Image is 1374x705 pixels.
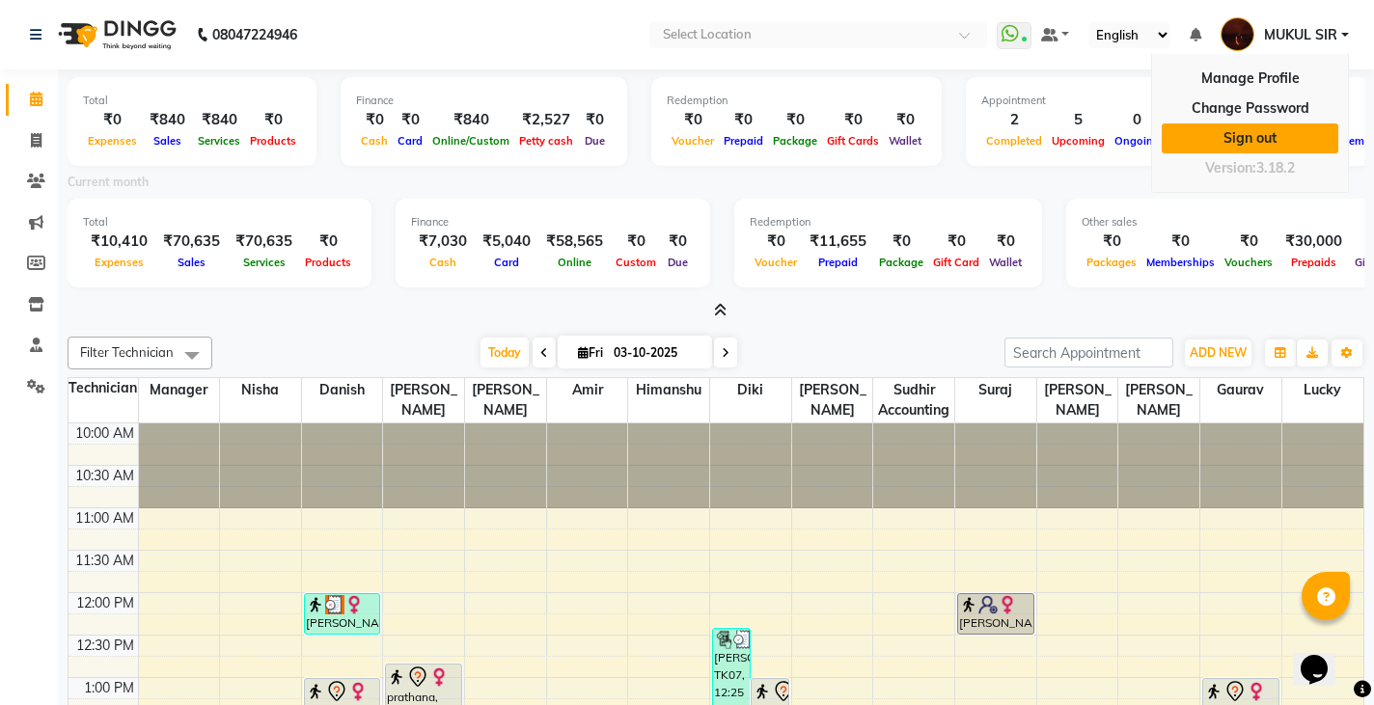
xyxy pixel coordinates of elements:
div: 0 [1110,109,1165,131]
div: ₹0 [719,109,768,131]
span: [PERSON_NAME] [465,378,546,422]
span: Gift Card [928,256,984,269]
div: ₹70,635 [228,230,300,253]
div: ₹30,000 [1278,230,1350,253]
div: ₹0 [578,109,612,131]
div: ₹0 [884,109,926,131]
div: 11:00 AM [71,508,138,529]
img: MUKUL SIR [1221,17,1254,51]
div: ₹0 [667,109,719,131]
div: ₹7,030 [411,230,475,253]
span: Upcoming [1047,134,1110,148]
div: Redemption [667,93,926,109]
span: Online/Custom [427,134,514,148]
div: ₹0 [874,230,928,253]
div: ₹2,527 [514,109,578,131]
button: ADD NEW [1185,339,1251,366]
span: Prepaid [813,256,863,269]
div: 10:00 AM [71,423,138,444]
div: 11:30 AM [71,551,138,571]
div: Total [83,93,301,109]
div: ₹58,565 [538,230,611,253]
div: ₹70,635 [155,230,228,253]
div: Total [83,214,356,230]
span: amir [547,378,628,402]
span: Due [580,134,610,148]
div: Redemption [750,214,1027,230]
div: [PERSON_NAME], TK03, 12:00 PM-12:30 PM, Restoration Removal of Extensions-Hand [305,594,380,634]
div: 12:00 PM [72,593,138,613]
span: Lucky [1282,378,1363,402]
span: [PERSON_NAME] [383,378,464,422]
iframe: chat widget [1293,628,1355,686]
span: [PERSON_NAME] [792,378,873,422]
div: ₹0 [1220,230,1278,253]
span: Packages [1082,256,1141,269]
div: ₹0 [750,230,802,253]
span: Online [553,256,596,269]
span: Products [300,256,356,269]
span: Services [238,256,290,269]
span: Card [489,256,524,269]
b: 08047224946 [212,8,297,62]
input: 2025-10-03 [608,339,704,367]
span: Danish [302,378,383,402]
img: logo [49,8,181,62]
div: 5 [1047,109,1110,131]
span: Gaurav [1200,378,1281,402]
div: ₹11,655 [802,230,874,253]
label: Current month [68,174,149,191]
div: 1:00 PM [80,678,138,698]
span: Wallet [884,134,926,148]
div: ₹0 [300,230,356,253]
span: Due [663,256,693,269]
span: Expenses [90,256,149,269]
div: ₹0 [984,230,1027,253]
span: Diki [710,378,791,402]
span: Today [481,338,529,367]
div: Select Location [663,25,752,44]
span: Himanshu [628,378,709,402]
div: ₹0 [822,109,884,131]
span: [PERSON_NAME] [1118,378,1199,422]
span: Sudhir Accounting [873,378,954,422]
div: ₹0 [245,109,301,131]
span: Petty cash [514,134,578,148]
a: Manage Profile [1162,64,1338,94]
span: Nisha [220,378,301,402]
span: Manager [139,378,220,402]
span: Services [193,134,245,148]
span: Products [245,134,301,148]
div: ₹0 [83,109,142,131]
span: Ongoing [1110,134,1165,148]
span: Voucher [750,256,802,269]
div: ₹840 [142,109,193,131]
span: Vouchers [1220,256,1278,269]
span: MUKUL SIR [1264,25,1337,45]
div: Version:3.18.2 [1162,154,1338,182]
div: Appointment [981,93,1221,109]
div: Finance [356,93,612,109]
div: ₹0 [393,109,427,131]
span: suraj [955,378,1036,402]
span: Prepaids [1286,256,1341,269]
div: 2 [981,109,1047,131]
span: Prepaid [719,134,768,148]
span: ADD NEW [1190,345,1247,360]
span: Sales [173,256,210,269]
div: 10:30 AM [71,466,138,486]
div: ₹0 [611,230,661,253]
div: ₹840 [193,109,245,131]
div: ₹0 [768,109,822,131]
div: ₹0 [356,109,393,131]
span: Sales [149,134,186,148]
span: Voucher [667,134,719,148]
div: ₹10,410 [83,230,155,253]
span: Cash [425,256,461,269]
span: Fri [573,345,608,360]
a: Sign out [1162,123,1338,153]
div: ₹0 [1141,230,1220,253]
span: Expenses [83,134,142,148]
span: Completed [981,134,1047,148]
input: Search Appointment [1004,338,1173,367]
